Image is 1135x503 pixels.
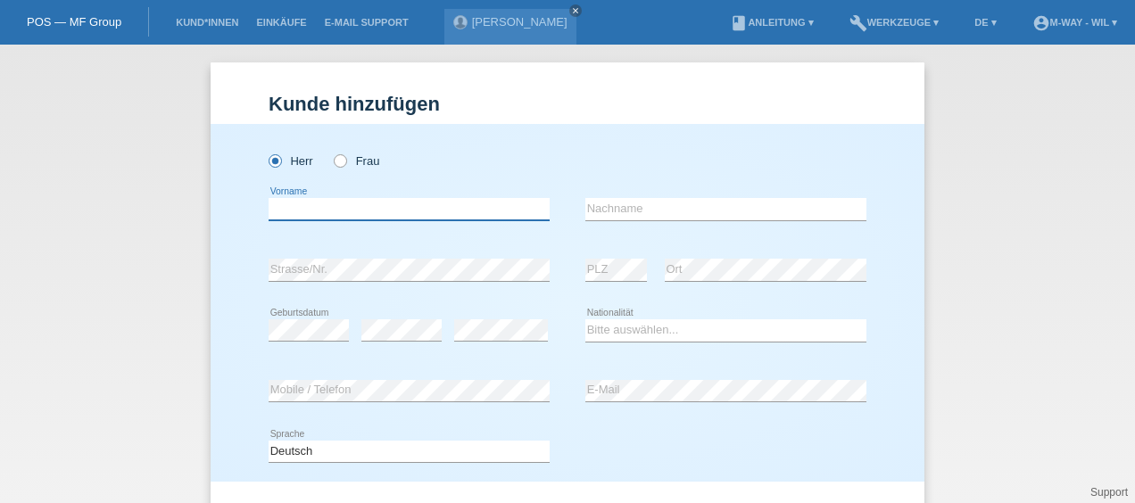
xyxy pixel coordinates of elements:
[730,14,748,32] i: book
[334,154,379,168] label: Frau
[1090,486,1128,499] a: Support
[27,15,121,29] a: POS — MF Group
[1032,14,1050,32] i: account_circle
[841,17,949,28] a: buildWerkzeuge ▾
[269,93,866,115] h1: Kunde hinzufügen
[571,6,580,15] i: close
[569,4,582,17] a: close
[965,17,1005,28] a: DE ▾
[334,154,345,166] input: Frau
[269,154,313,168] label: Herr
[849,14,867,32] i: build
[472,15,567,29] a: [PERSON_NAME]
[1023,17,1126,28] a: account_circlem-way - Wil ▾
[167,17,247,28] a: Kund*innen
[269,154,280,166] input: Herr
[316,17,418,28] a: E-Mail Support
[721,17,822,28] a: bookAnleitung ▾
[247,17,315,28] a: Einkäufe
